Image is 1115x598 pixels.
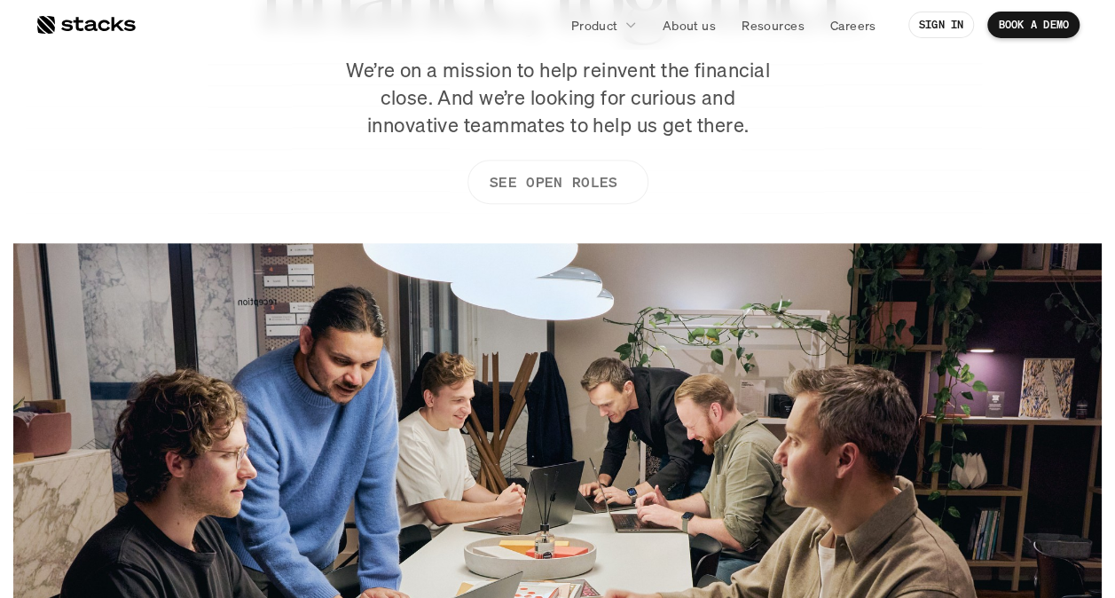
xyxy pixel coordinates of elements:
p: SIGN IN [919,19,964,31]
a: SEE OPEN ROLES [467,160,648,204]
a: About us [652,9,726,41]
a: BOOK A DEMO [987,12,1080,38]
p: About us [663,16,716,35]
p: SEE OPEN ROLES [489,169,616,195]
p: Careers [830,16,876,35]
p: Product [571,16,618,35]
p: Resources [742,16,805,35]
a: Careers [820,9,887,41]
p: We’re on a mission to help reinvent the financial close. And we’re looking for curious and innova... [336,57,780,138]
a: SIGN IN [908,12,975,38]
p: BOOK A DEMO [998,19,1069,31]
a: Resources [731,9,815,41]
